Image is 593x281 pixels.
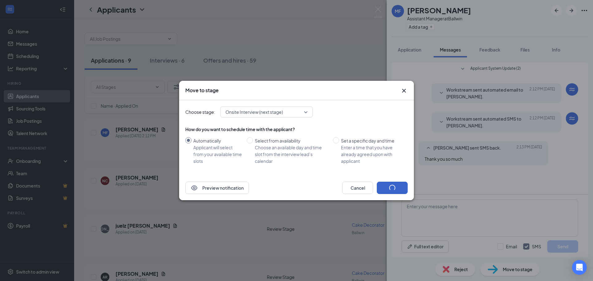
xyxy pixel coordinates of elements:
span: Onsite Interview (next stage) [225,107,283,117]
div: Open Intercom Messenger [572,260,587,275]
div: Choose an available day and time slot from the interview lead’s calendar [255,144,328,164]
div: Set a specific day and time [341,137,403,144]
svg: Cross [400,87,408,94]
div: Select from availability [255,137,328,144]
div: How do you want to schedule time with the applicant? [185,126,408,132]
button: Cancel [342,182,373,194]
div: Applicant will select from your available time slots [193,144,242,164]
svg: Eye [191,184,198,192]
span: Choose stage: [185,109,215,115]
h3: Move to stage [185,87,219,94]
button: EyePreview notification [185,182,249,194]
button: Close [400,87,408,94]
div: Enter a time that you have already agreed upon with applicant [341,144,403,164]
div: Automatically [193,137,242,144]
